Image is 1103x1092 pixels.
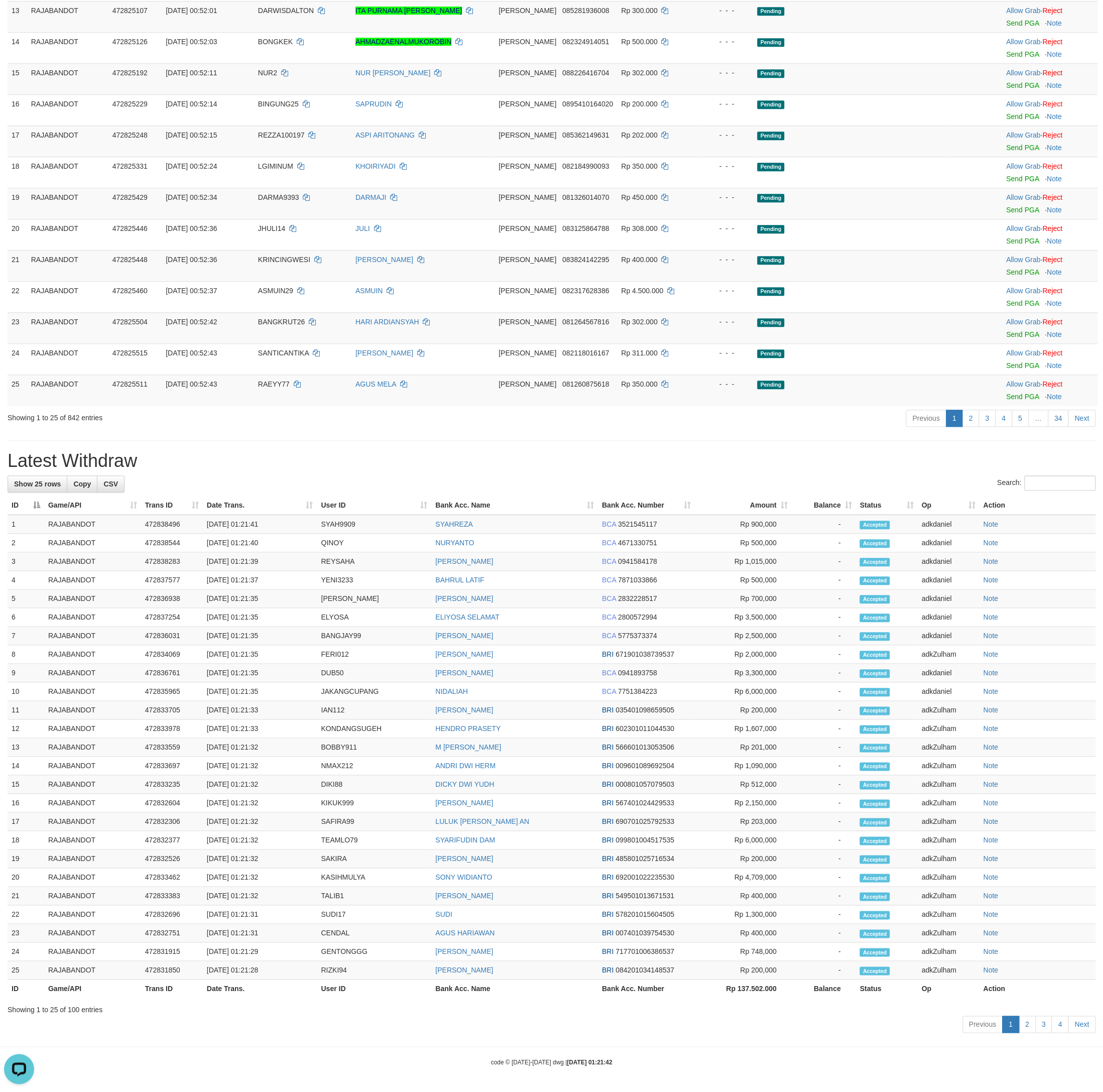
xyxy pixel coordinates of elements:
[8,475,67,493] a: Show 25 rows
[141,496,203,515] th: Trans ID: activate to sort column ascending
[103,480,118,488] span: CSV
[621,256,657,264] span: Rp 400.000
[499,100,556,108] span: [PERSON_NAME]
[27,343,108,375] td: RAJABANDOT
[27,126,108,157] td: RAJABANDOT
[978,410,996,427] a: 3
[1002,281,1097,312] td: ·
[499,224,556,232] span: [PERSON_NAME]
[757,163,784,171] span: Pending
[355,349,413,357] a: [PERSON_NAME]
[702,192,750,202] div: - - -
[1042,38,1062,46] a: Reject
[1042,7,1062,15] a: Reject
[917,496,979,515] th: Op: activate to sort column ascending
[355,224,370,232] a: JULI
[702,99,750,109] div: - - -
[621,193,657,201] span: Rp 450.000
[702,223,750,233] div: - - -
[1042,100,1062,108] a: Reject
[1047,81,1062,89] a: Note
[355,287,383,295] a: ASMUIN
[1006,330,1039,338] a: Send PGA
[258,287,293,295] span: ASMUIN29
[435,873,492,881] a: SONY WIDIANTO
[1006,131,1042,139] span: ·
[44,496,141,515] th: Game/API: activate to sort column ascending
[1006,50,1039,58] a: Send PGA
[1006,175,1039,183] a: Send PGA
[258,193,299,201] span: DARMA9393
[67,475,97,493] a: Copy
[112,100,148,108] span: 472825229
[621,69,657,77] span: Rp 302.000
[355,131,415,139] a: ASPI ARITONANG
[499,38,556,46] span: [PERSON_NAME]
[983,947,998,955] a: Note
[355,256,413,264] a: [PERSON_NAME]
[1042,224,1062,232] a: Reject
[562,131,609,139] span: Copy 085362149631 to clipboard
[8,157,27,188] td: 18
[1047,144,1062,152] a: Note
[1047,268,1062,276] a: Note
[1002,32,1097,63] td: ·
[702,6,750,16] div: - - -
[983,873,998,881] a: Note
[166,193,217,201] span: [DATE] 00:52:34
[166,256,217,264] span: [DATE] 00:52:36
[1006,100,1040,108] a: Allow Grab
[1006,287,1042,295] span: ·
[1006,349,1040,357] a: Allow Grab
[1047,206,1062,214] a: Note
[435,947,493,955] a: [PERSON_NAME]
[1002,219,1097,250] td: ·
[1019,1016,1036,1033] a: 2
[27,32,108,63] td: RAJABANDOT
[435,780,494,788] a: DICKY DWI YUDH
[983,520,998,528] a: Note
[1047,393,1062,401] a: Note
[435,724,501,733] a: HENDRO PRASETY
[983,706,998,714] a: Note
[112,380,148,388] span: 472825511
[435,539,474,547] a: NURYANTO
[702,379,750,389] div: - - -
[435,929,495,937] a: AGUS HARIAWAN
[435,669,493,677] a: [PERSON_NAME]
[1006,256,1040,264] a: Allow Grab
[995,410,1012,427] a: 4
[1047,50,1062,58] a: Note
[983,743,998,751] a: Note
[983,799,998,807] a: Note
[1006,162,1040,170] a: Allow Grab
[1002,63,1097,94] td: ·
[1051,1016,1068,1033] a: 4
[983,780,998,788] a: Note
[962,1016,1003,1033] a: Previous
[435,762,496,770] a: ANDRI DWI HERM
[983,966,998,974] a: Note
[435,632,493,640] a: [PERSON_NAME]
[499,162,556,170] span: [PERSON_NAME]
[499,318,556,326] span: [PERSON_NAME]
[983,613,998,621] a: Note
[757,7,784,16] span: Pending
[317,496,431,515] th: User ID: activate to sort column ascending
[258,256,310,264] span: KRINCINGWESI
[8,250,27,281] td: 21
[435,910,452,918] a: SUDI
[166,287,217,295] span: [DATE] 00:52:37
[702,317,750,327] div: - - -
[27,157,108,188] td: RAJABANDOT
[8,126,27,157] td: 17
[983,557,998,565] a: Note
[435,594,493,602] a: [PERSON_NAME]
[1042,69,1062,77] a: Reject
[1006,361,1039,370] a: Send PGA
[562,224,609,232] span: Copy 083125864788 to clipboard
[621,38,657,46] span: Rp 500.000
[1047,112,1062,120] a: Note
[435,743,501,751] a: M [PERSON_NAME]
[1002,1016,1019,1033] a: 1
